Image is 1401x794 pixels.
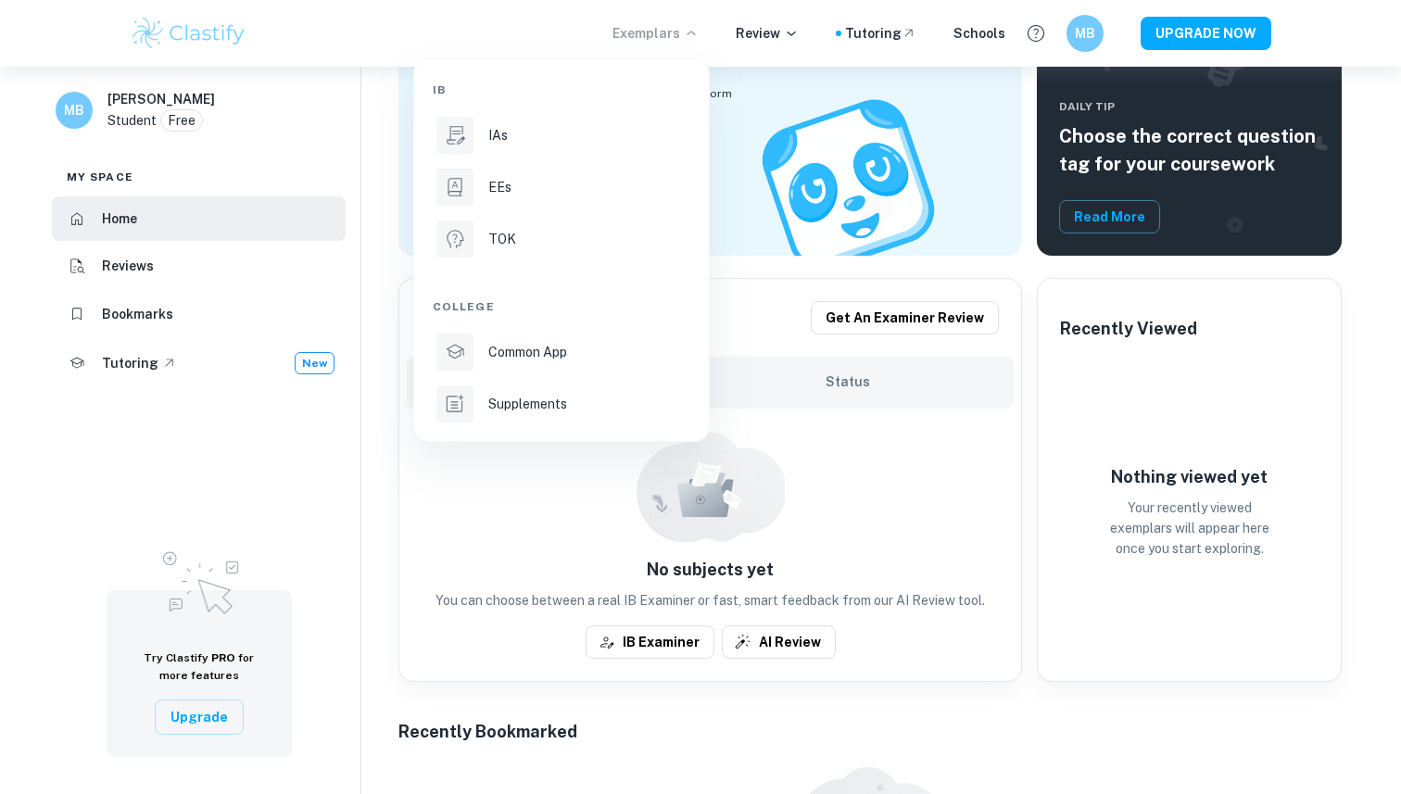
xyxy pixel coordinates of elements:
a: Common App [433,330,690,374]
span: College [433,298,495,315]
a: EEs [433,165,690,209]
p: TOK [488,229,516,249]
p: Supplements [488,394,567,414]
p: IAs [488,125,508,145]
a: TOK [433,217,690,261]
p: Common App [488,342,567,362]
span: IB [433,82,446,98]
a: IAs [433,113,690,158]
p: EEs [488,177,511,197]
a: Supplements [433,382,690,426]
